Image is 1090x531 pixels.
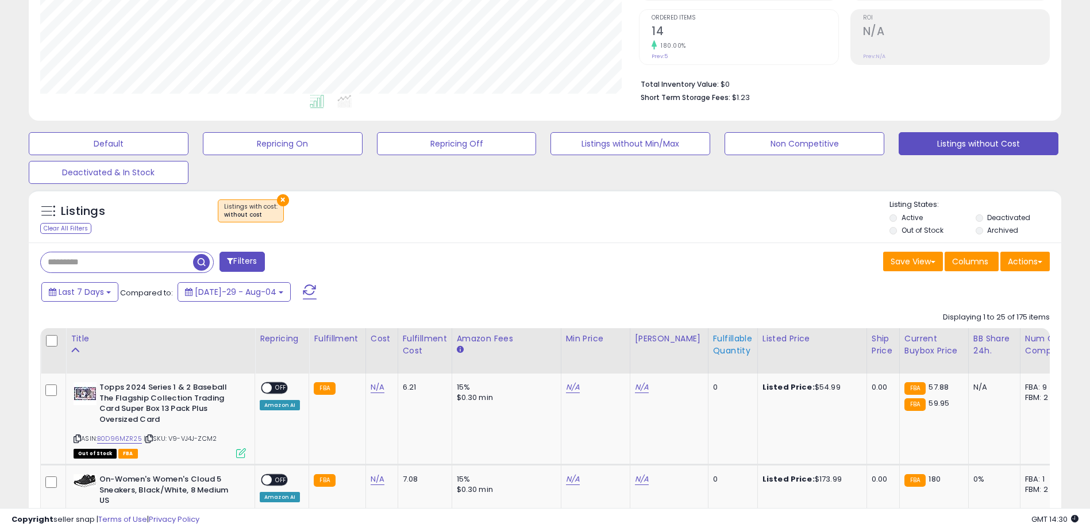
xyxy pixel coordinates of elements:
span: 2025-08-12 14:30 GMT [1031,514,1079,525]
small: FBA [904,398,926,411]
div: Repricing [260,333,304,345]
div: 15% [457,382,552,393]
strong: Copyright [11,514,53,525]
button: Repricing On [203,132,363,155]
span: Columns [952,256,988,267]
div: 0 [713,474,749,484]
small: 180.00% [657,41,686,50]
span: Compared to: [120,287,173,298]
small: Prev: N/A [863,53,885,60]
span: 180 [929,474,940,484]
div: [PERSON_NAME] [635,333,703,345]
div: $0.30 min [457,484,552,495]
div: Title [71,333,250,345]
span: 59.95 [929,398,949,409]
span: 57.88 [929,382,949,393]
small: FBA [904,474,926,487]
button: Columns [945,252,999,271]
button: Repricing Off [377,132,537,155]
button: Listings without Min/Max [550,132,710,155]
div: 7.08 [403,474,443,484]
b: Listed Price: [762,474,815,484]
div: Amazon AI [260,492,300,502]
div: FBM: 2 [1025,484,1063,495]
button: Last 7 Days [41,282,118,302]
div: 0% [973,474,1011,484]
li: $0 [641,76,1041,90]
button: Listings without Cost [899,132,1058,155]
label: Deactivated [987,213,1030,222]
div: 0 [713,382,749,393]
div: Amazon Fees [457,333,556,345]
div: Listed Price [762,333,862,345]
button: Non Competitive [725,132,884,155]
div: Cost [371,333,393,345]
div: 15% [457,474,552,484]
span: Ordered Items [652,15,838,21]
div: Amazon AI [260,400,300,410]
div: without cost [224,211,278,219]
span: OFF [272,383,290,393]
a: N/A [371,474,384,485]
div: FBA: 9 [1025,382,1063,393]
span: Listings with cost : [224,202,278,220]
p: Listing States: [889,199,1061,210]
b: Short Term Storage Fees: [641,93,730,102]
span: [DATE]-29 - Aug-04 [195,286,276,298]
b: On-Women's Women's Cloud 5 Sneakers, Black/White, 8 Medium US [99,474,239,509]
small: FBA [314,474,335,487]
button: Default [29,132,188,155]
label: Active [902,213,923,222]
div: N/A [973,382,1011,393]
div: FBA: 1 [1025,474,1063,484]
span: OFF [272,475,290,485]
a: N/A [566,382,580,393]
span: $1.23 [732,92,750,103]
h5: Listings [61,203,105,220]
b: Topps 2024 Series 1 & 2 Baseball The Flagship Collection Trading Card Super Box 13 Pack Plus Over... [99,382,239,428]
button: × [277,194,289,206]
label: Out of Stock [902,225,943,235]
div: $173.99 [762,474,858,484]
div: 6.21 [403,382,443,393]
a: N/A [371,382,384,393]
div: Num of Comp. [1025,333,1067,357]
div: Current Buybox Price [904,333,964,357]
small: FBA [904,382,926,395]
h2: N/A [863,25,1049,40]
a: N/A [635,382,649,393]
button: Save View [883,252,943,271]
a: N/A [635,474,649,485]
small: Amazon Fees. [457,345,464,355]
div: $0.30 min [457,393,552,403]
div: Fulfillment [314,333,360,345]
div: 0.00 [872,474,891,484]
div: Clear All Filters [40,223,91,234]
div: Displaying 1 to 25 of 175 items [943,312,1050,323]
a: B0D96MZR25 [97,434,142,444]
a: N/A [566,474,580,485]
b: Listed Price: [762,382,815,393]
span: All listings that are currently out of stock and unavailable for purchase on Amazon [74,449,117,459]
span: | SKU: V9-VJ4J-ZCM2 [144,434,217,443]
div: Ship Price [872,333,895,357]
div: $54.99 [762,382,858,393]
label: Archived [987,225,1018,235]
button: Deactivated & In Stock [29,161,188,184]
a: Terms of Use [98,514,147,525]
img: 41oYYTsJj8L._SL40_.jpg [74,474,97,487]
span: ROI [863,15,1049,21]
div: ASIN: [74,382,246,457]
div: Fulfillable Quantity [713,333,753,357]
b: Total Inventory Value: [641,79,719,89]
button: [DATE]-29 - Aug-04 [178,282,291,302]
h2: 14 [652,25,838,40]
div: FBM: 2 [1025,393,1063,403]
button: Actions [1000,252,1050,271]
div: seller snap | | [11,514,199,525]
a: Privacy Policy [149,514,199,525]
small: FBA [314,382,335,395]
div: Min Price [566,333,625,345]
span: Last 7 Days [59,286,104,298]
div: Fulfillment Cost [403,333,447,357]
